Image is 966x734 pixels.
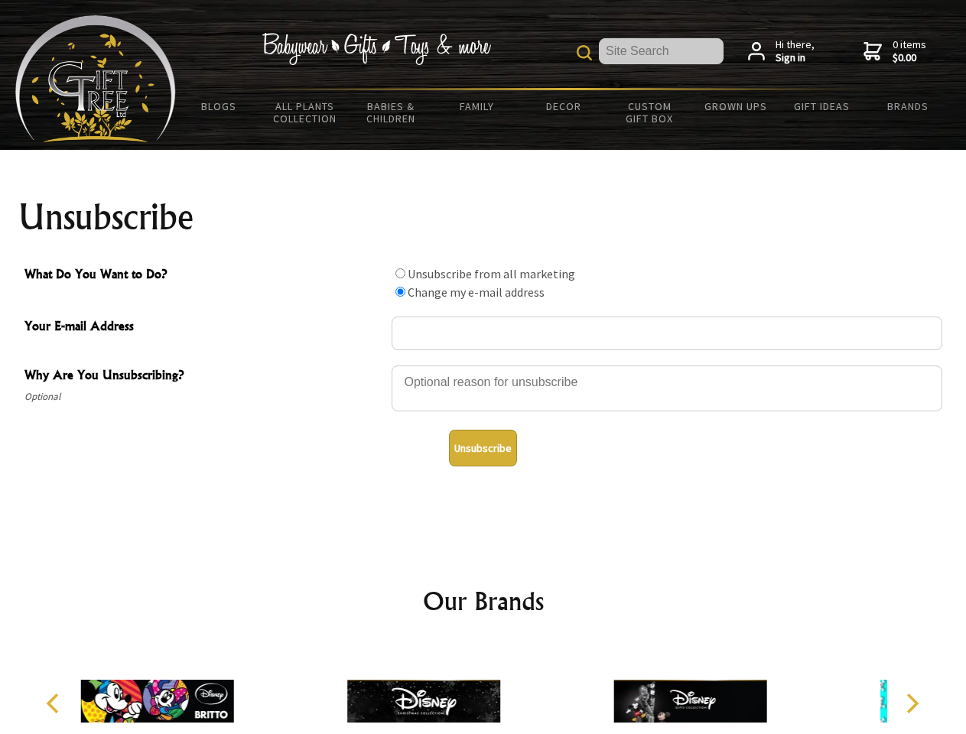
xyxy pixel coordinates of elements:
[262,90,349,135] a: All Plants Collection
[24,388,384,406] span: Optional
[262,33,491,65] img: Babywear - Gifts - Toys & more
[408,284,545,300] label: Change my e-mail address
[395,268,405,278] input: What Do You Want to Do?
[607,90,693,135] a: Custom Gift Box
[24,265,384,287] span: What Do You Want to Do?
[692,90,779,122] a: Grown Ups
[577,45,592,60] img: product search
[864,38,926,65] a: 0 items$0.00
[395,287,405,297] input: What Do You Want to Do?
[865,90,951,122] a: Brands
[348,90,434,135] a: Babies & Children
[893,51,926,65] strong: $0.00
[779,90,865,122] a: Gift Ideas
[24,365,384,388] span: Why Are You Unsubscribing?
[520,90,607,122] a: Decor
[392,365,942,411] textarea: Why Are You Unsubscribing?
[176,90,262,122] a: BLOGS
[392,317,942,350] input: Your E-mail Address
[408,266,575,281] label: Unsubscribe from all marketing
[449,430,517,466] button: Unsubscribe
[38,687,72,720] button: Previous
[15,15,176,142] img: Babyware - Gifts - Toys and more...
[776,51,815,65] strong: Sign in
[776,38,815,65] span: Hi there,
[893,37,926,65] span: 0 items
[24,317,384,339] span: Your E-mail Address
[748,38,815,65] a: Hi there,Sign in
[31,583,936,619] h2: Our Brands
[18,199,948,235] h1: Unsubscribe
[895,687,929,720] button: Next
[599,38,724,64] input: Site Search
[434,90,521,122] a: Family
